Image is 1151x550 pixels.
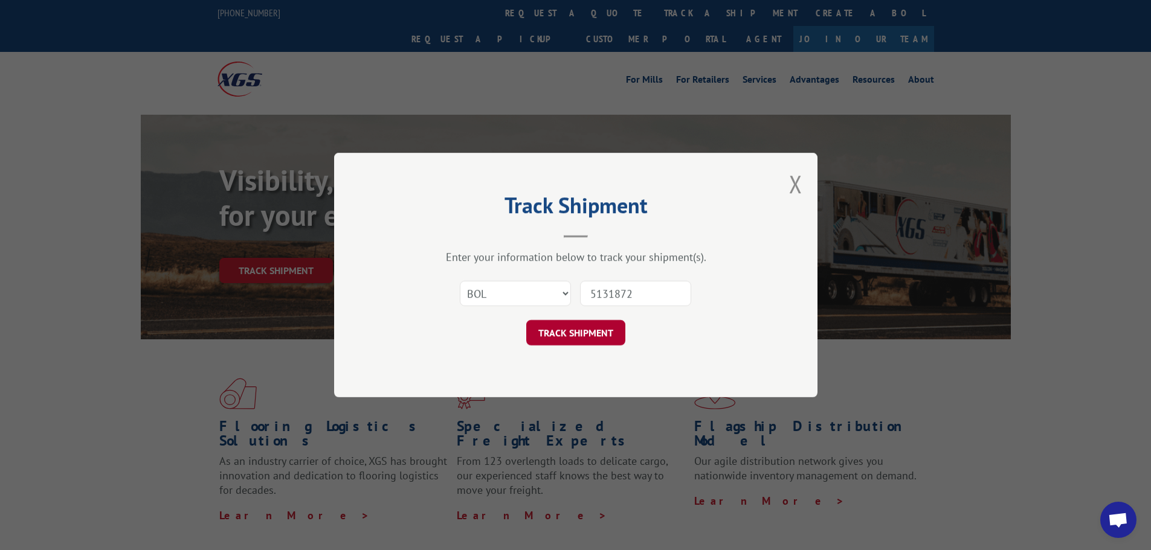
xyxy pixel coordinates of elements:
input: Number(s) [580,281,691,306]
button: TRACK SHIPMENT [526,320,625,345]
h2: Track Shipment [395,197,757,220]
div: Enter your information below to track your shipment(s). [395,250,757,264]
button: Close modal [789,168,802,200]
div: Open chat [1100,502,1136,538]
